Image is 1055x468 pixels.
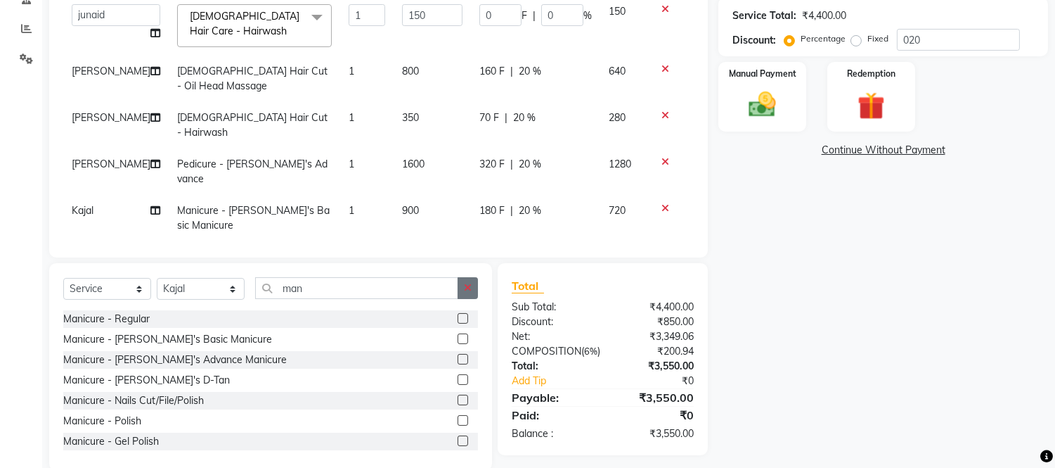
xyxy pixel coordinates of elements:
a: x [287,25,293,37]
div: Manicure - Regular [63,312,150,327]
div: Sub Total: [501,300,603,315]
div: Total: [501,359,603,374]
span: 280 [609,111,626,124]
label: Redemption [847,68,895,80]
div: ₹3,349.06 [603,329,705,344]
span: 20 % [519,64,541,79]
div: Manicure - [PERSON_NAME]'s D-Tan [63,373,230,388]
span: 6% [584,346,597,357]
div: Manicure - [PERSON_NAME]'s Advance Manicure [63,353,287,367]
span: | [505,110,507,125]
div: ₹4,400.00 [802,8,846,23]
span: [PERSON_NAME] [72,158,150,170]
span: 350 [402,111,419,124]
span: Total [512,279,544,293]
span: | [510,64,513,79]
span: [PERSON_NAME] [72,111,150,124]
div: ₹3,550.00 [603,359,705,374]
span: 180 F [479,203,505,218]
span: 1 [349,158,354,170]
div: Manicure - [PERSON_NAME]'s Basic Manicure [63,332,272,347]
span: | [533,8,536,23]
span: % [583,8,592,23]
div: Balance : [501,426,603,441]
span: 1280 [609,158,631,170]
label: Fixed [867,32,888,45]
span: Pedicure - [PERSON_NAME]'s Advance [177,158,328,185]
span: 70 F [479,110,499,125]
div: ₹3,550.00 [603,426,705,441]
span: [DEMOGRAPHIC_DATA] Hair Care - Hairwash [190,10,299,37]
div: ₹200.94 [611,344,704,359]
span: 800 [402,65,419,77]
span: 160 F [479,64,505,79]
span: 640 [609,65,626,77]
div: Net: [501,329,603,344]
a: Add Tip [501,374,620,388]
div: ₹0 [620,374,705,388]
img: _gift.svg [849,89,893,123]
span: 20 % [519,203,541,218]
div: Manicure - Polish [63,414,141,429]
label: Manual Payment [729,68,796,80]
div: ₹4,400.00 [603,300,705,315]
span: 1 [349,111,354,124]
a: Continue Without Payment [721,143,1045,158]
span: [PERSON_NAME] [72,65,150,77]
div: Paid: [501,407,603,424]
span: | [510,157,513,172]
span: | [510,203,513,218]
span: Kajal [72,204,93,217]
span: 320 F [479,157,505,172]
span: Manicure - [PERSON_NAME]'s Basic Manicure [177,204,330,232]
span: [DEMOGRAPHIC_DATA] Hair Cut - Hairwash [177,111,328,139]
div: Manicure - Gel Polish [63,434,159,449]
div: Payable: [501,389,603,406]
span: 720 [609,204,626,217]
span: 1600 [402,158,425,170]
span: 20 % [519,157,541,172]
span: 20 % [513,110,536,125]
div: Manicure - Nails Cut/File/Polish [63,393,204,408]
div: ( ) [501,344,611,359]
input: Search or Scan [255,277,458,299]
span: [DEMOGRAPHIC_DATA] Hair Cut - Oil Head Massage [177,65,328,92]
div: ₹3,550.00 [603,389,705,406]
span: 150 [609,5,626,18]
label: Percentage [801,32,846,45]
div: ₹0 [603,407,705,424]
span: F [522,8,527,23]
img: _cash.svg [740,89,784,120]
div: ₹850.00 [603,315,705,329]
div: Discount: [732,33,776,48]
span: COMPOSITION [512,345,581,358]
span: 900 [402,204,419,217]
span: 1 [349,204,354,217]
div: Discount: [501,315,603,329]
span: 1 [349,65,354,77]
div: Service Total: [732,8,796,23]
